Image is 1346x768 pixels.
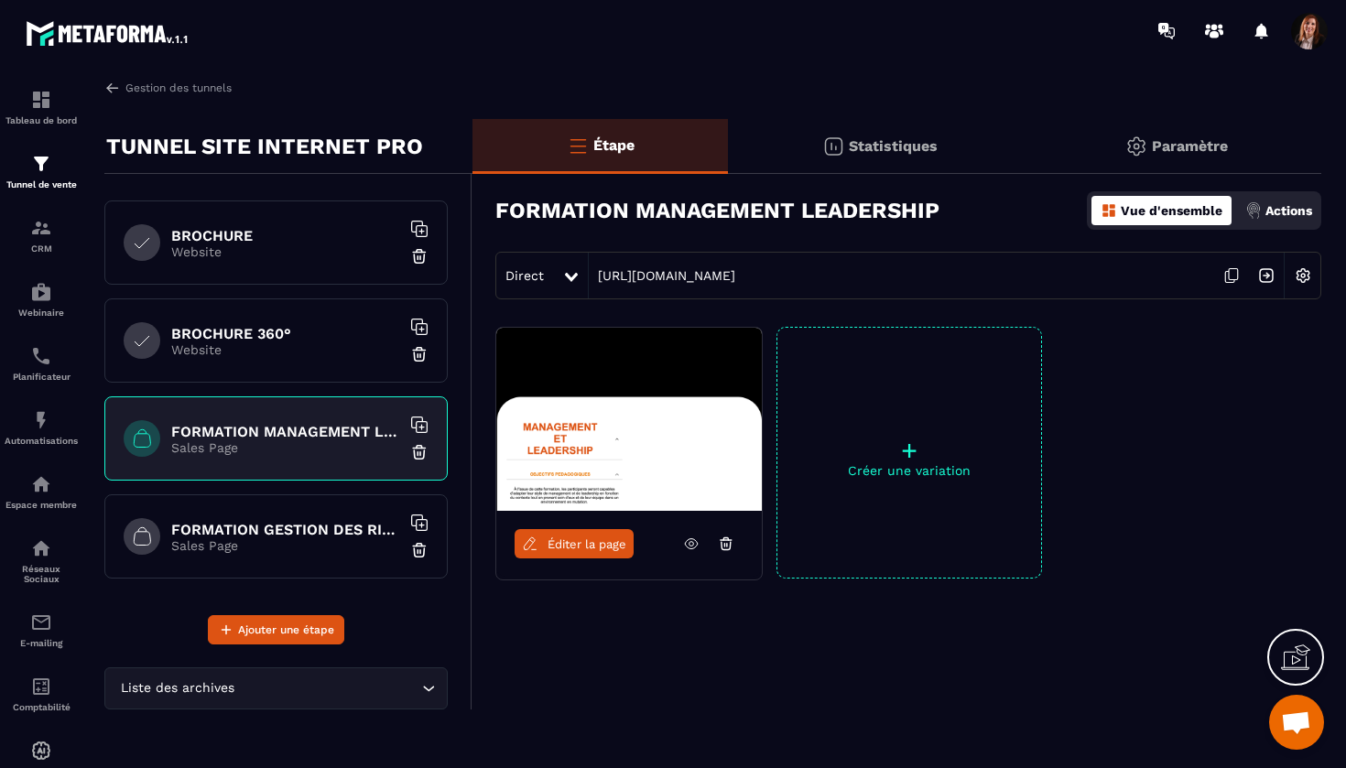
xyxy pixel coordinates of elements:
[30,281,52,303] img: automations
[106,128,423,165] p: TUNNEL SITE INTERNET PRO
[5,638,78,648] p: E-mailing
[849,137,938,155] p: Statistiques
[5,179,78,189] p: Tunnel de vente
[1121,203,1222,218] p: Vue d'ensemble
[515,529,634,558] a: Éditer la page
[1245,202,1262,219] img: actions.d6e523a2.png
[238,678,418,698] input: Search for option
[30,676,52,698] img: accountant
[30,611,52,633] img: email
[30,153,52,175] img: formation
[1249,258,1284,293] img: arrow-next.bcc2205e.svg
[238,621,334,639] span: Ajouter une étape
[5,524,78,598] a: social-networksocial-networkRéseaux Sociaux
[5,436,78,446] p: Automatisations
[5,308,78,318] p: Webinaire
[26,16,190,49] img: logo
[116,678,238,698] span: Liste des archives
[567,135,589,157] img: bars-o.4a397970.svg
[410,443,429,461] img: trash
[410,247,429,265] img: trash
[410,345,429,363] img: trash
[208,615,344,644] button: Ajouter une étape
[1269,695,1324,750] a: Ouvrir le chat
[30,537,52,559] img: social-network
[30,345,52,367] img: scheduler
[495,198,939,223] h3: FORMATION MANAGEMENT LEADERSHIP
[822,135,844,157] img: stats.20deebd0.svg
[593,136,635,154] p: Étape
[589,268,735,283] a: [URL][DOMAIN_NAME]
[496,328,762,511] img: image
[5,372,78,382] p: Planificateur
[1265,203,1312,218] p: Actions
[1101,202,1117,219] img: dashboard-orange.40269519.svg
[30,89,52,111] img: formation
[1125,135,1147,157] img: setting-gr.5f69749f.svg
[5,395,78,460] a: automationsautomationsAutomatisations
[5,662,78,726] a: accountantaccountantComptabilité
[5,75,78,139] a: formationformationTableau de bord
[777,438,1041,463] p: +
[104,80,232,96] a: Gestion des tunnels
[5,203,78,267] a: formationformationCRM
[548,537,626,551] span: Éditer la page
[5,598,78,662] a: emailemailE-mailing
[5,243,78,254] p: CRM
[410,541,429,559] img: trash
[30,409,52,431] img: automations
[171,227,400,244] h6: BROCHURE
[30,217,52,239] img: formation
[171,440,400,455] p: Sales Page
[171,521,400,538] h6: FORMATION GESTION DES RISQUES EN SANTE
[1286,258,1320,293] img: setting-w.858f3a88.svg
[505,268,544,283] span: Direct
[171,538,400,553] p: Sales Page
[5,267,78,331] a: automationsautomationsWebinaire
[5,331,78,395] a: schedulerschedulerPlanificateur
[5,115,78,125] p: Tableau de bord
[104,667,448,709] div: Search for option
[171,342,400,357] p: Website
[30,473,52,495] img: automations
[5,564,78,584] p: Réseaux Sociaux
[171,244,400,259] p: Website
[171,423,400,440] h6: FORMATION MANAGEMENT LEADERSHIP
[5,500,78,510] p: Espace membre
[30,740,52,762] img: automations
[1152,137,1228,155] p: Paramètre
[104,80,121,96] img: arrow
[5,702,78,712] p: Comptabilité
[5,460,78,524] a: automationsautomationsEspace membre
[171,325,400,342] h6: BROCHURE 360°
[777,463,1041,478] p: Créer une variation
[5,139,78,203] a: formationformationTunnel de vente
